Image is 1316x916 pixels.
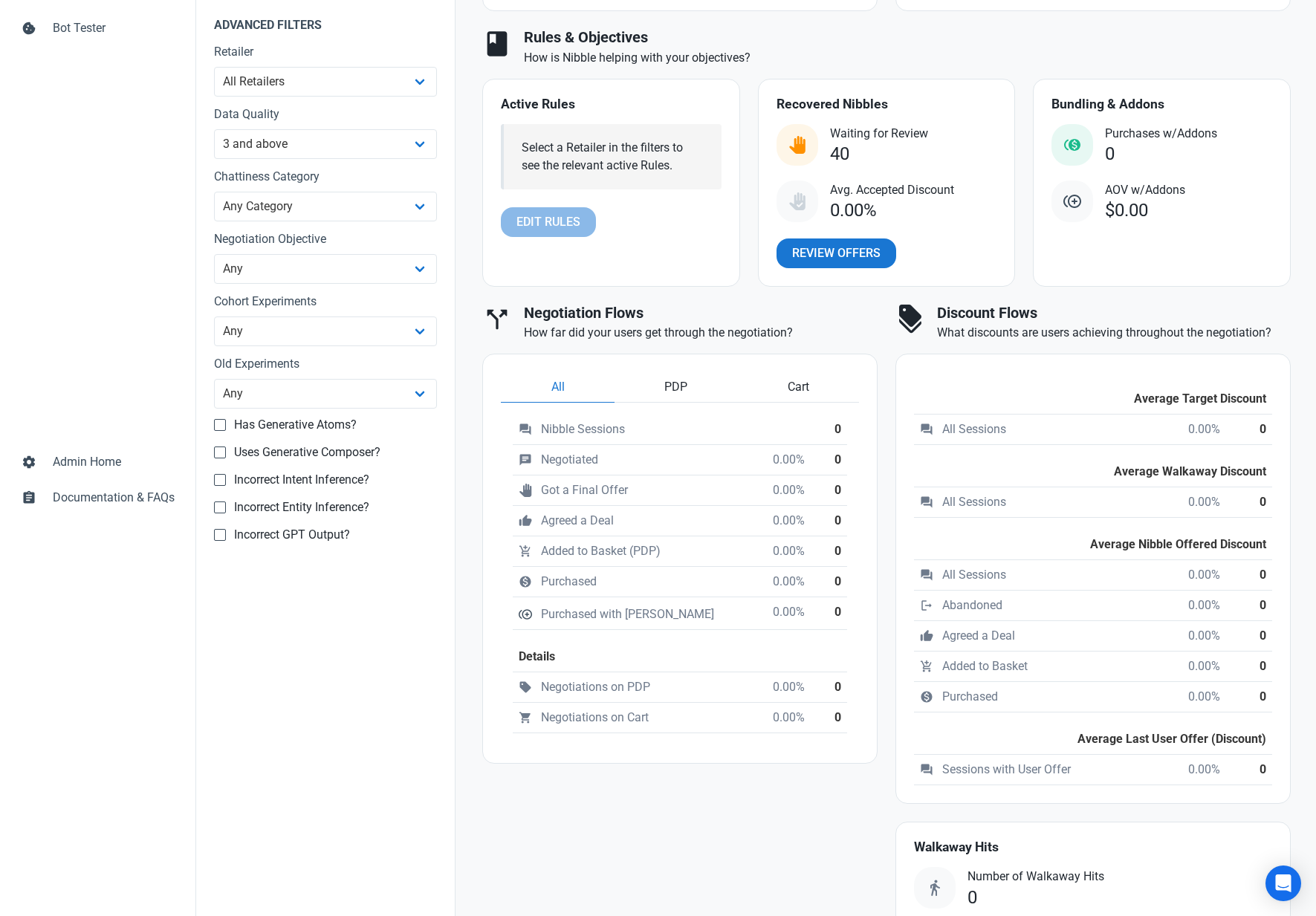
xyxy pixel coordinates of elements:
[519,514,532,527] span: thumb_up
[482,29,512,59] span: book
[12,480,184,516] a: assignmentDocumentation & FAQs
[1244,560,1272,591] th: 0
[513,597,759,630] td: Purchased with [PERSON_NAME]
[513,567,759,597] td: Purchased
[914,682,1160,712] td: Purchased
[788,378,809,396] span: Cart
[524,324,878,342] p: How far did your users get through the negotiation?
[914,621,1160,652] td: Agreed a Deal
[519,545,532,558] span: add_shopping_cart
[226,445,380,460] span: Uses Generative Composer?
[1244,591,1272,621] th: 0
[830,144,849,164] div: 40
[967,888,977,908] div: 0
[53,19,175,37] span: Bot Tester
[914,755,1160,785] td: Sessions with User Offer
[226,527,350,542] span: Incorrect GPT Output?
[759,672,811,703] td: 0.00%
[914,415,1160,445] td: All Sessions
[825,597,847,630] th: 0
[1244,487,1272,518] th: 0
[825,672,847,703] th: 0
[519,484,532,497] span: pan_tool
[914,445,1272,487] th: Average Walkaway Discount
[513,672,759,703] td: Negotiations on PDP
[214,355,437,373] label: Old Experiments
[788,192,806,210] img: status_user_offer_accepted.svg
[830,181,954,199] span: Avg. Accepted Discount
[1160,621,1226,652] td: 0.00%
[914,372,1272,415] th: Average Target Discount
[53,453,175,471] span: Admin Home
[1105,125,1217,143] span: Purchases w/Addons
[830,201,877,221] div: 0.00%
[777,97,997,112] h4: Recovered Nibbles
[522,139,704,175] div: Select a Retailer in the filters to see the relevant active Rules.
[214,43,437,61] label: Retailer
[53,489,175,507] span: Documentation & FAQs
[920,568,933,582] span: question_answer
[825,445,847,475] th: 0
[914,712,1272,755] th: Average Last User Offer (Discount)
[914,518,1272,560] th: Average Nibble Offered Discount
[513,506,759,536] td: Agreed a Deal
[226,418,357,432] span: Has Generative Atoms?
[914,487,1160,518] td: All Sessions
[524,29,1291,46] h3: Rules & Objectives
[22,453,36,468] span: settings
[920,423,933,436] span: question_answer
[513,703,759,733] td: Negotiations on Cart
[524,305,878,322] h3: Negotiation Flows
[920,660,933,673] span: add_shopping_cart
[1063,192,1081,210] img: addon.svg
[1105,181,1185,199] span: AOV w/Addons
[516,213,580,231] span: Edit Rules
[501,97,722,112] h4: Active Rules
[664,378,687,396] span: PDP
[1160,560,1226,591] td: 0.00%
[1244,755,1272,785] th: 0
[825,506,847,536] th: 0
[914,840,1272,855] h4: Walkaway Hits
[1160,682,1226,712] td: 0.00%
[482,305,512,334] span: call_split
[513,630,847,672] th: Details
[1244,652,1272,682] th: 0
[914,591,1160,621] td: Abandoned
[920,629,933,643] span: thumb_up
[792,244,881,262] span: Review Offers
[513,445,759,475] td: Negotiated
[895,305,925,334] span: discount
[967,868,1104,886] span: Number of Walkaway Hits
[1244,415,1272,445] th: 0
[937,305,1291,322] h3: Discount Flows
[519,453,532,467] span: chat
[825,567,847,597] th: 0
[759,536,811,567] td: 0.00%
[1160,487,1226,518] td: 0.00%
[759,703,811,733] td: 0.00%
[1105,201,1148,221] div: $0.00
[519,608,532,621] img: addon.svg
[920,690,933,704] span: monetization_on
[825,703,847,733] th: 0
[519,680,532,694] span: sell
[759,567,811,597] td: 0.00%
[1160,591,1226,621] td: 0.00%
[825,475,847,506] th: 0
[759,475,811,506] td: 0.00%
[519,423,532,436] span: question_answer
[1063,136,1081,154] img: status_purchased_with_addon.svg
[519,711,532,724] span: shopping_cart
[226,472,369,487] span: Incorrect Intent Inference?
[22,489,36,504] span: assignment
[777,238,896,268] a: Review Offers
[914,652,1160,682] td: Added to Basket
[920,599,933,612] span: logout
[926,879,944,897] span: directions_walk
[1160,755,1226,785] td: 0.00%
[914,560,1160,591] td: All Sessions
[501,207,596,237] button: Edit Rules
[920,763,933,776] span: question_answer
[830,125,928,143] span: Waiting for Review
